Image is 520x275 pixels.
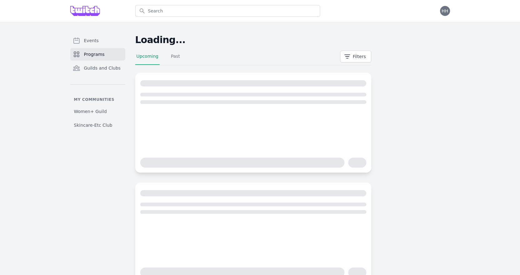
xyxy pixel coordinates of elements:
button: HH [440,6,450,16]
span: Skincare-Etc Club [74,122,112,128]
a: Guilds and Clubs [70,62,125,74]
span: Events [84,37,99,44]
a: Past [170,53,181,65]
a: Skincare-Etc Club [70,120,125,131]
h2: Loading... [135,34,371,46]
span: Guilds and Clubs [84,65,121,71]
a: Upcoming [135,53,160,65]
input: Search [135,5,320,17]
a: Programs [70,48,125,61]
span: Programs [84,51,105,57]
a: Women+ Guild [70,106,125,117]
p: My communities [70,97,125,102]
a: Events [70,34,125,47]
span: Women+ Guild [74,108,107,115]
img: Grove [70,6,100,16]
nav: Sidebar [70,34,125,131]
span: HH [442,9,448,13]
button: Filters [340,51,371,62]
